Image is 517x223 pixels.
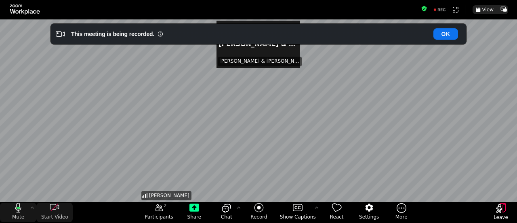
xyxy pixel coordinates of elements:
div: This meeting is being recorded. [71,30,154,38]
button: open the chat panel [210,203,243,222]
button: Share [178,203,210,222]
button: Apps Accessing Content in This Meeting [451,5,460,14]
span: Record [250,214,267,220]
button: Record [243,203,275,222]
span: Share [187,214,202,220]
button: More meeting control [385,203,418,222]
span: React [330,214,344,220]
span: 2 [164,203,167,209]
span: View [482,7,494,12]
div: Recording to cloud [430,5,450,14]
button: Leave [485,203,517,223]
button: More options for captions, menu button [313,203,321,213]
i: Information Small [158,31,163,37]
span: Settings [359,214,379,220]
button: OK [433,28,458,40]
span: Participants [145,214,173,220]
span: [PERSON_NAME] & [PERSON_NAME] [219,58,300,65]
span: [PERSON_NAME] [149,192,189,199]
button: React [321,203,353,222]
button: Meeting information [421,5,427,14]
span: Mute [12,214,24,220]
button: View [473,5,497,14]
span: Show Captions [280,214,316,220]
button: start my video [36,203,73,222]
button: open the participants list pane,[2] particpants [140,203,178,222]
button: More audio controls [28,203,36,213]
span: Chat [221,214,232,220]
button: Show Captions [275,203,321,222]
span: Leave [494,214,508,221]
span: Start Video [41,214,68,220]
button: Settings [353,203,385,222]
button: Enter Pip [499,5,508,14]
span: More [395,214,408,220]
i: Video Recording [56,30,65,38]
button: Chat Settings [235,203,243,213]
